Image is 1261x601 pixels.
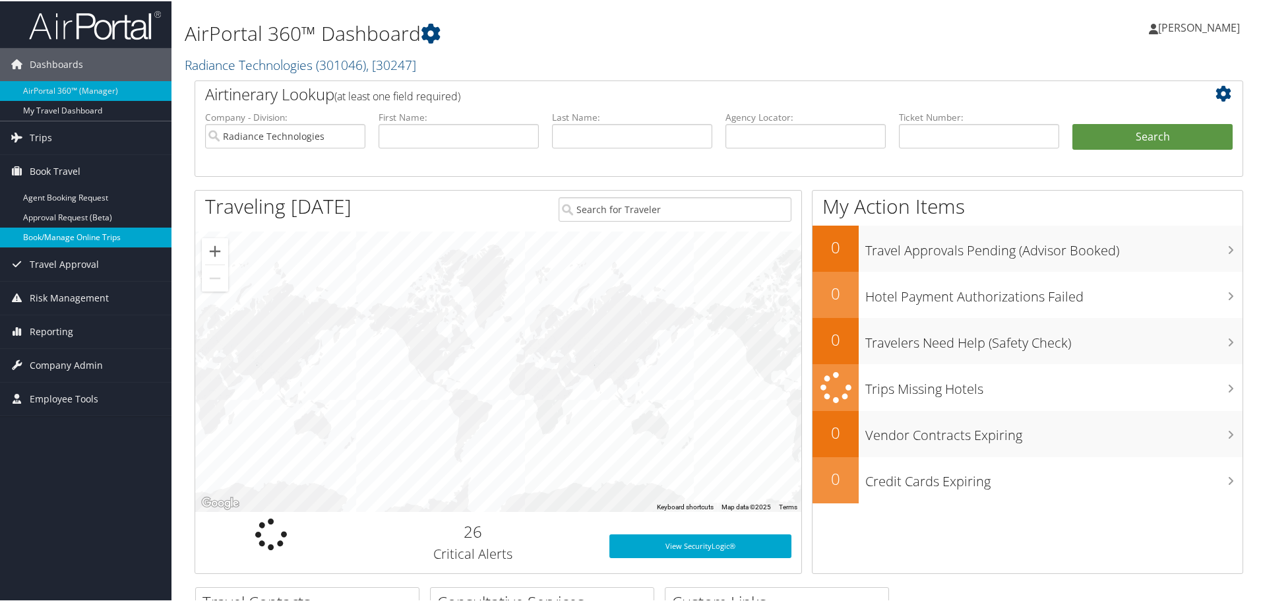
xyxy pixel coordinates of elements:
[813,466,859,489] h2: 0
[199,493,242,511] a: Open this area in Google Maps (opens a new window)
[813,420,859,443] h2: 0
[185,18,897,46] h1: AirPortal 360™ Dashboard
[30,280,109,313] span: Risk Management
[813,224,1243,270] a: 0Travel Approvals Pending (Advisor Booked)
[205,110,365,123] label: Company - Division:
[813,281,859,303] h2: 0
[30,154,80,187] span: Book Travel
[30,47,83,80] span: Dashboards
[865,326,1243,351] h3: Travelers Need Help (Safety Check)
[1149,7,1253,46] a: [PERSON_NAME]
[1072,123,1233,149] button: Search
[202,264,228,290] button: Zoom out
[865,372,1243,397] h3: Trips Missing Hotels
[205,191,352,219] h1: Traveling [DATE]
[30,120,52,153] span: Trips
[865,280,1243,305] h3: Hotel Payment Authorizations Failed
[366,55,416,73] span: , [ 30247 ]
[316,55,366,73] span: ( 301046 )
[357,519,590,542] h2: 26
[865,464,1243,490] h3: Credit Cards Expiring
[30,381,98,414] span: Employee Tools
[379,110,539,123] label: First Name:
[334,88,460,102] span: (at least one field required)
[29,9,161,40] img: airportal-logo.png
[779,502,797,509] a: Terms (opens in new tab)
[813,363,1243,410] a: Trips Missing Hotels
[813,317,1243,363] a: 0Travelers Need Help (Safety Check)
[609,533,791,557] a: View SecurityLogic®
[813,270,1243,317] a: 0Hotel Payment Authorizations Failed
[30,314,73,347] span: Reporting
[559,196,791,220] input: Search for Traveler
[813,410,1243,456] a: 0Vendor Contracts Expiring
[205,82,1146,104] h2: Airtinerary Lookup
[657,501,714,511] button: Keyboard shortcuts
[899,110,1059,123] label: Ticket Number:
[1158,19,1240,34] span: [PERSON_NAME]
[813,456,1243,502] a: 0Credit Cards Expiring
[865,418,1243,443] h3: Vendor Contracts Expiring
[865,234,1243,259] h3: Travel Approvals Pending (Advisor Booked)
[185,55,416,73] a: Radiance Technologies
[30,247,99,280] span: Travel Approval
[722,502,771,509] span: Map data ©2025
[199,493,242,511] img: Google
[813,191,1243,219] h1: My Action Items
[552,110,712,123] label: Last Name:
[813,327,859,350] h2: 0
[357,544,590,562] h3: Critical Alerts
[202,237,228,263] button: Zoom in
[30,348,103,381] span: Company Admin
[813,235,859,257] h2: 0
[725,110,886,123] label: Agency Locator:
